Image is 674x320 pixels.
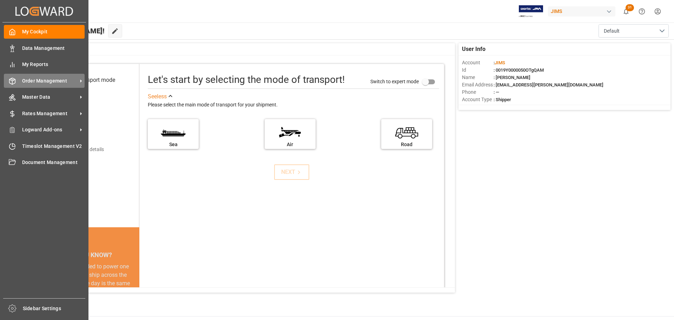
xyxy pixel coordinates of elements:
[22,126,78,133] span: Logward Add-ons
[38,248,139,262] div: DID YOU KNOW?
[494,82,603,87] span: : [EMAIL_ADDRESS][PERSON_NAME][DOMAIN_NAME]
[148,72,345,87] div: Let's start by selecting the mode of transport!
[495,60,505,65] span: JIMS
[22,28,85,35] span: My Cockpit
[22,110,78,117] span: Rates Management
[462,96,494,103] span: Account Type
[22,45,85,52] span: Data Management
[22,93,78,101] span: Master Data
[462,45,485,53] span: User Info
[519,5,543,18] img: Exertis%20JAM%20-%20Email%20Logo.jpg_1722504956.jpg
[599,24,669,38] button: open menu
[148,92,167,101] div: See less
[4,58,85,71] a: My Reports
[604,27,620,35] span: Default
[22,159,85,166] span: Document Management
[494,60,505,65] span: :
[268,141,312,148] div: Air
[22,143,85,150] span: Timeslot Management V2
[151,141,195,148] div: Sea
[494,67,544,73] span: : 0019Y0000050OTgQAM
[274,164,309,180] button: NEXT
[4,156,85,169] a: Document Management
[148,101,439,109] div: Please select the main mode of transport for your shipment.
[4,139,85,153] a: Timeslot Management V2
[4,41,85,55] a: Data Management
[46,262,131,313] div: The energy needed to power one large container ship across the ocean in a single day is the same ...
[22,77,78,85] span: Order Management
[385,141,429,148] div: Road
[462,89,494,96] span: Phone
[281,168,303,176] div: NEXT
[494,75,530,80] span: : [PERSON_NAME]
[4,25,85,39] a: My Cockpit
[494,90,499,95] span: : —
[462,81,494,89] span: Email Address
[462,59,494,66] span: Account
[494,97,511,102] span: : Shipper
[22,61,85,68] span: My Reports
[370,78,419,84] span: Switch to expert mode
[462,66,494,74] span: Id
[462,74,494,81] span: Name
[23,305,86,312] span: Sidebar Settings
[29,24,105,38] span: Hello [PERSON_NAME]!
